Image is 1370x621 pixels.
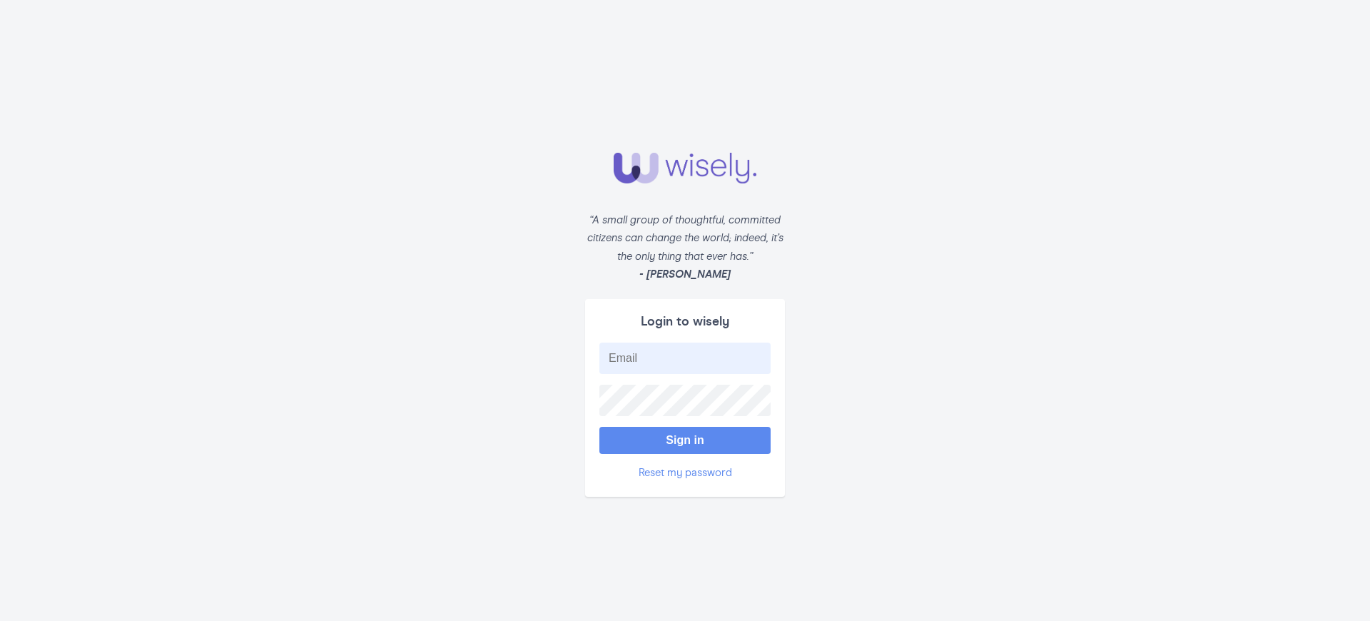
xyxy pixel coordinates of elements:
[614,153,756,183] img: Wisely logo
[599,427,771,454] button: Sign in
[599,313,771,332] div: Login to wisely
[585,212,785,299] div: “A small group of thoughtful, committed citizens can change the world; indeed, it’s the only thin...
[639,468,732,479] a: Reset my password
[639,269,731,281] strong: - [PERSON_NAME]
[599,343,771,374] input: Email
